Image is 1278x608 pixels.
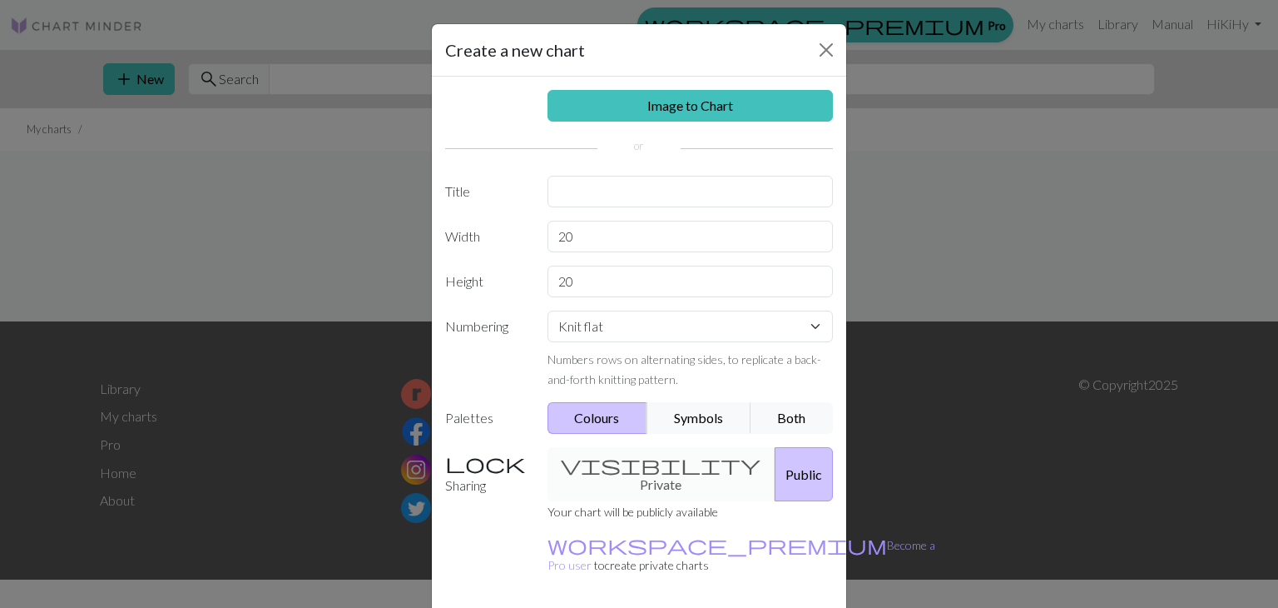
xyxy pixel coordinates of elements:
[435,311,537,389] label: Numbering
[445,37,585,62] h5: Create a new chart
[547,538,935,572] a: Become a Pro user
[547,505,718,519] small: Your chart will be publicly available
[435,176,537,207] label: Title
[646,402,751,434] button: Symbols
[547,538,935,572] small: to create private charts
[750,402,834,434] button: Both
[547,90,834,122] a: Image to Chart
[813,37,840,63] button: Close
[547,533,887,556] span: workspace_premium
[547,402,648,434] button: Colours
[547,352,821,386] small: Numbers rows on alternating sides, to replicate a back-and-forth knitting pattern.
[435,402,537,434] label: Palettes
[435,447,537,501] label: Sharing
[435,266,537,297] label: Height
[775,447,833,501] button: Public
[435,221,537,252] label: Width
